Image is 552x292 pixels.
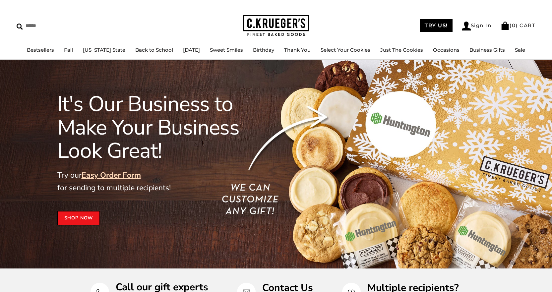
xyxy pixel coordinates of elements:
a: Shop Now [57,211,100,225]
a: (0) CART [501,22,535,29]
input: Search [17,21,95,31]
p: Try our for sending to multiple recipients! [57,169,268,194]
a: Thank You [284,47,311,53]
a: Birthday [253,47,274,53]
a: Easy Order Form [82,170,141,180]
a: Business Gifts [469,47,505,53]
a: Sweet Smiles [210,47,243,53]
a: Sale [515,47,525,53]
span: 0 [512,22,516,29]
a: [DATE] [183,47,200,53]
a: Occasions [433,47,460,53]
a: Sign In [462,22,492,30]
a: Fall [64,47,73,53]
a: Back to School [135,47,173,53]
img: Account [462,22,471,30]
img: C.KRUEGER'S [243,15,309,36]
a: Just The Cookies [380,47,423,53]
img: Search [17,24,23,30]
a: Bestsellers [27,47,54,53]
a: [US_STATE] State [83,47,125,53]
img: Bag [501,22,510,30]
a: TRY US! [420,19,453,32]
a: Select Your Cookies [321,47,370,53]
h1: It's Our Business to Make Your Business Look Great! [57,92,268,162]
